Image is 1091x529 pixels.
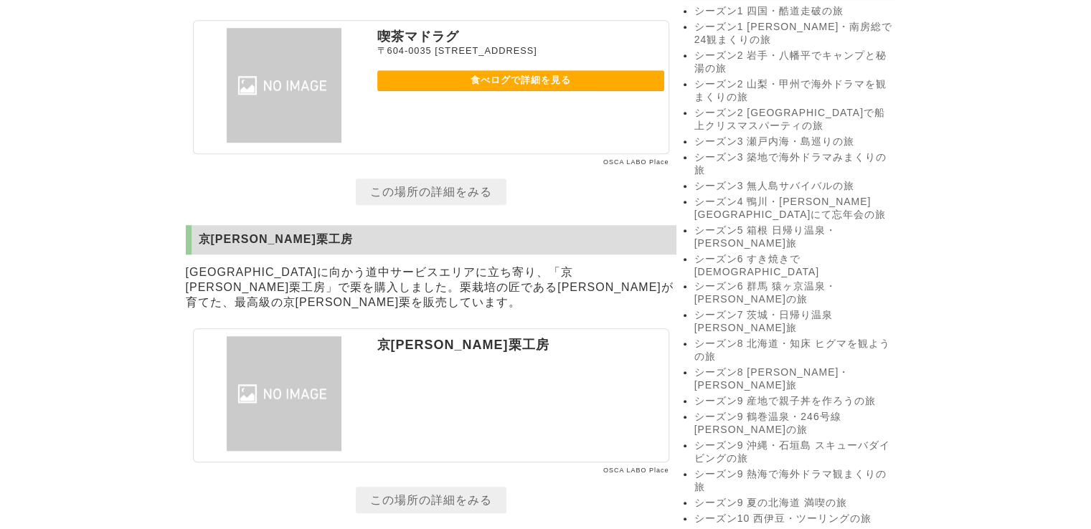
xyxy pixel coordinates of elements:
span: [STREET_ADDRESS] [435,45,537,56]
a: シーズン2 岩手・八幡平でキャンプと秘湯の旅 [694,49,895,75]
a: シーズン3 無人島サバイバルの旅 [694,180,895,193]
a: シーズン9 沖縄・石垣島 スキューバダイビングの旅 [694,439,895,465]
a: この場所の詳細をみる [356,178,506,205]
a: 食べログで詳細を見る [377,70,664,91]
a: シーズン1 [PERSON_NAME]・南房総で24観まくりの旅 [694,21,895,47]
a: シーズン3 瀬戸内海・島巡りの旅 [694,135,895,148]
p: 喫茶マドラグ [377,28,664,45]
a: シーズン6 群馬 猿ヶ京温泉・[PERSON_NAME]の旅 [694,280,895,306]
a: シーズン10 西伊豆・ツーリングの旅 [694,513,895,525]
a: シーズン7 茨城・日帰り温泉 [PERSON_NAME]旅 [694,309,895,335]
a: OSCA LABO Place [603,467,669,474]
a: シーズン1 四国・酷道走破の旅 [694,5,895,18]
p: 京[PERSON_NAME]栗工房 [377,336,664,353]
a: シーズン8 [PERSON_NAME]・[PERSON_NAME]旅 [694,366,895,392]
a: この場所の詳細をみる [356,487,506,513]
img: 喫茶マドラグ [198,28,370,143]
a: シーズン5 箱根 日帰り温泉・[PERSON_NAME]旅 [694,224,895,250]
a: シーズン9 産地で親子丼を作ろうの旅 [694,395,895,408]
a: シーズン3 築地で海外ドラマみまくりの旅 [694,151,895,177]
a: シーズン9 熱海で海外ドラマ観まくりの旅 [694,468,895,494]
a: シーズン2 山梨・甲州で海外ドラマを観まくりの旅 [694,78,895,104]
h2: 京[PERSON_NAME]栗工房 [186,225,676,254]
span: 〒604-0035 [377,45,432,56]
a: シーズン6 すき焼きで[DEMOGRAPHIC_DATA] [694,253,895,277]
a: シーズン8 北海道・知床 ヒグマを観ようの旅 [694,338,895,363]
a: シーズン9 鶴巻温泉・246号線 [PERSON_NAME]の旅 [694,411,895,437]
a: シーズン2 [GEOGRAPHIC_DATA]で船上クリスマスパーティの旅 [694,107,895,133]
a: OSCA LABO Place [603,158,669,166]
a: シーズン4 鴨川・[PERSON_NAME][GEOGRAPHIC_DATA]にて忘年会の旅 [694,196,895,221]
a: シーズン9 夏の北海道 満喫の旅 [694,497,895,510]
p: [GEOGRAPHIC_DATA]に向かう道中サービスエリアに立ち寄り、「京[PERSON_NAME]栗工房」で栗を購入しました。栗栽培の匠である[PERSON_NAME]が育てた、最高級の京[... [186,262,676,314]
img: 京丹波栗工房 [198,336,370,451]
